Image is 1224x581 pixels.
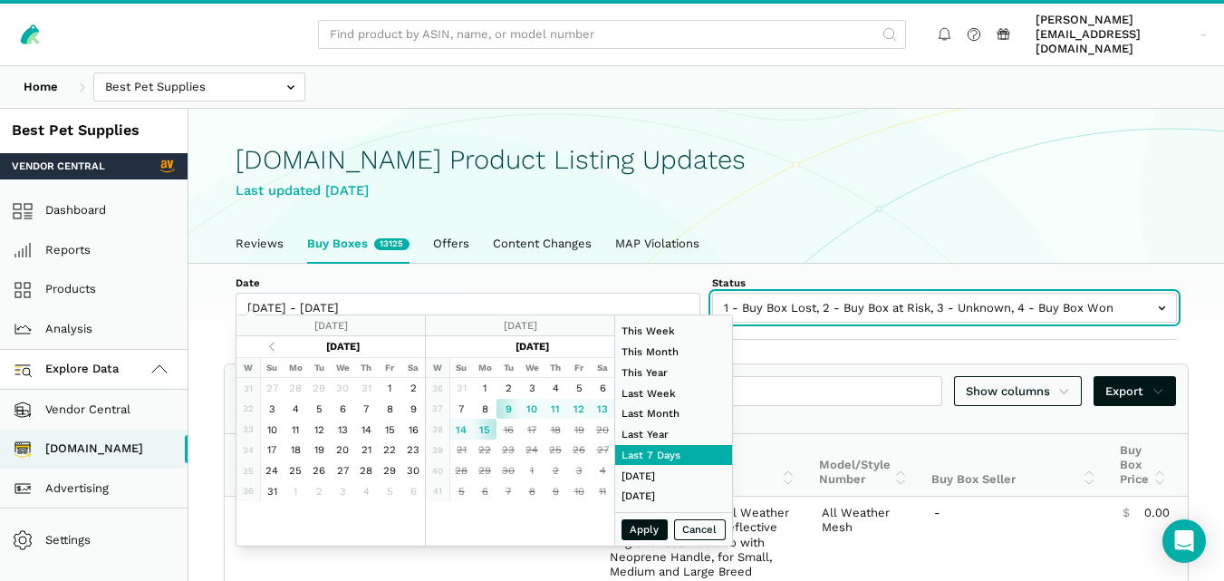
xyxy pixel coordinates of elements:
[449,357,473,378] th: Su
[712,276,1177,290] label: Status
[426,357,449,378] th: W
[567,357,591,378] th: Fr
[378,378,401,399] td: 1
[496,357,520,378] th: Tu
[236,460,260,481] td: 35
[426,440,449,460] td: 39
[307,460,331,481] td: 26
[331,399,354,420] td: 6
[615,363,732,383] li: This Year
[374,238,410,250] span: New buy boxes in the last week
[520,460,544,481] td: 1
[260,440,284,460] td: 17
[567,440,591,460] td: 26
[544,378,567,399] td: 4
[284,440,307,460] td: 18
[331,357,354,378] th: We
[520,481,544,502] td: 8
[591,481,614,502] td: 11
[12,73,70,102] a: Home
[354,481,378,502] td: 4
[473,460,496,481] td: 29
[236,481,260,502] td: 36
[378,481,401,502] td: 5
[544,481,567,502] td: 9
[236,276,700,290] label: Date
[1144,506,1170,520] span: 0.00
[284,481,307,502] td: 1
[331,481,354,502] td: 3
[284,378,307,399] td: 28
[331,419,354,440] td: 13
[354,419,378,440] td: 14
[544,399,567,420] td: 11
[331,460,354,481] td: 27
[284,336,401,357] th: [DATE]
[473,336,591,357] th: [DATE]
[615,486,732,507] li: [DATE]
[615,403,732,424] li: Last Month
[473,357,496,378] th: Mo
[426,419,449,440] td: 38
[12,159,105,173] span: Vendor Central
[93,73,305,102] input: Best Pet Supplies
[1036,13,1194,57] span: [PERSON_NAME][EMAIL_ADDRESS][DOMAIN_NAME]
[401,481,425,502] td: 6
[401,399,425,420] td: 9
[496,399,520,420] td: 9
[496,460,520,481] td: 30
[591,440,614,460] td: 27
[520,399,544,420] td: 10
[307,357,331,378] th: Tu
[401,460,425,481] td: 30
[544,357,567,378] th: Th
[401,378,425,399] td: 2
[567,419,591,440] td: 19
[1108,434,1179,497] th: Buy Box Price: activate to sort column ascending
[544,460,567,481] td: 2
[567,460,591,481] td: 3
[18,359,120,381] span: Explore Data
[449,378,473,399] td: 31
[473,378,496,399] td: 1
[236,378,260,399] td: 31
[236,419,260,440] td: 33
[591,419,614,440] td: 20
[354,460,378,481] td: 28
[496,481,520,502] td: 7
[1123,506,1130,520] span: $
[426,481,449,502] td: 41
[378,460,401,481] td: 29
[331,440,354,460] td: 20
[284,357,307,378] th: Mo
[354,440,378,460] td: 21
[544,419,567,440] td: 18
[236,357,260,378] th: W
[1162,519,1206,563] div: Open Intercom Messenger
[284,460,307,481] td: 25
[284,419,307,440] td: 11
[378,399,401,420] td: 8
[307,440,331,460] td: 19
[307,399,331,420] td: 5
[496,419,520,440] td: 16
[496,378,520,399] td: 2
[236,399,260,420] td: 32
[520,357,544,378] th: We
[236,180,1177,201] div: Last updated [DATE]
[421,225,481,263] a: Offers
[449,399,473,420] td: 7
[307,481,331,502] td: 2
[236,145,1177,175] h1: [DOMAIN_NAME] Product Listing Updates
[1094,376,1176,406] a: Export
[307,419,331,440] td: 12
[520,440,544,460] td: 24
[449,440,473,460] td: 21
[567,378,591,399] td: 5
[615,342,732,363] li: This Month
[295,225,421,263] a: Buy Boxes13125
[260,399,284,420] td: 3
[481,225,603,263] a: Content Changes
[236,440,260,460] td: 34
[331,378,354,399] td: 30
